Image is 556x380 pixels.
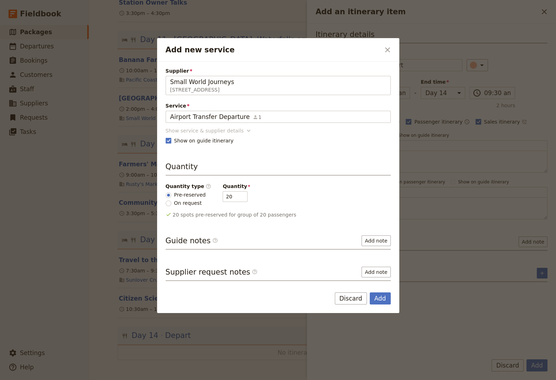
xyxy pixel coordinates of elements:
[170,78,234,86] span: Small World Journeys
[212,238,218,243] span: ​
[166,201,171,206] input: On request
[166,235,218,246] h3: Guide notes
[362,267,390,277] button: Add note
[174,137,234,144] span: Show on guide itinerary
[174,191,206,198] span: Pre-reserved
[206,183,211,189] span: ​
[223,183,247,189] span: Quantity
[166,102,391,109] span: Service
[252,269,258,275] span: ​
[166,45,380,55] h2: Add new service
[166,267,258,277] h3: Supplier request notes
[362,235,390,246] button: Add note
[166,67,391,74] span: Supplier
[166,183,212,190] div: Quantity type
[223,191,248,202] input: Quantity
[166,192,171,198] input: Pre-reserved
[166,161,391,176] h3: Quantity
[166,211,391,218] p: 20 spots pre-reserved for group of 20 passengers
[170,86,386,93] span: [STREET_ADDRESS]
[370,292,391,304] button: Add
[253,114,261,121] span: 1
[252,269,258,277] span: ​
[166,127,244,134] div: Show service & supplier details
[335,292,367,304] button: Discard
[212,238,218,246] span: ​
[174,199,202,207] span: On request
[381,44,394,56] button: Close dialog
[166,127,252,134] button: Show service & supplier details
[170,113,250,121] span: Airport Transfer Departure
